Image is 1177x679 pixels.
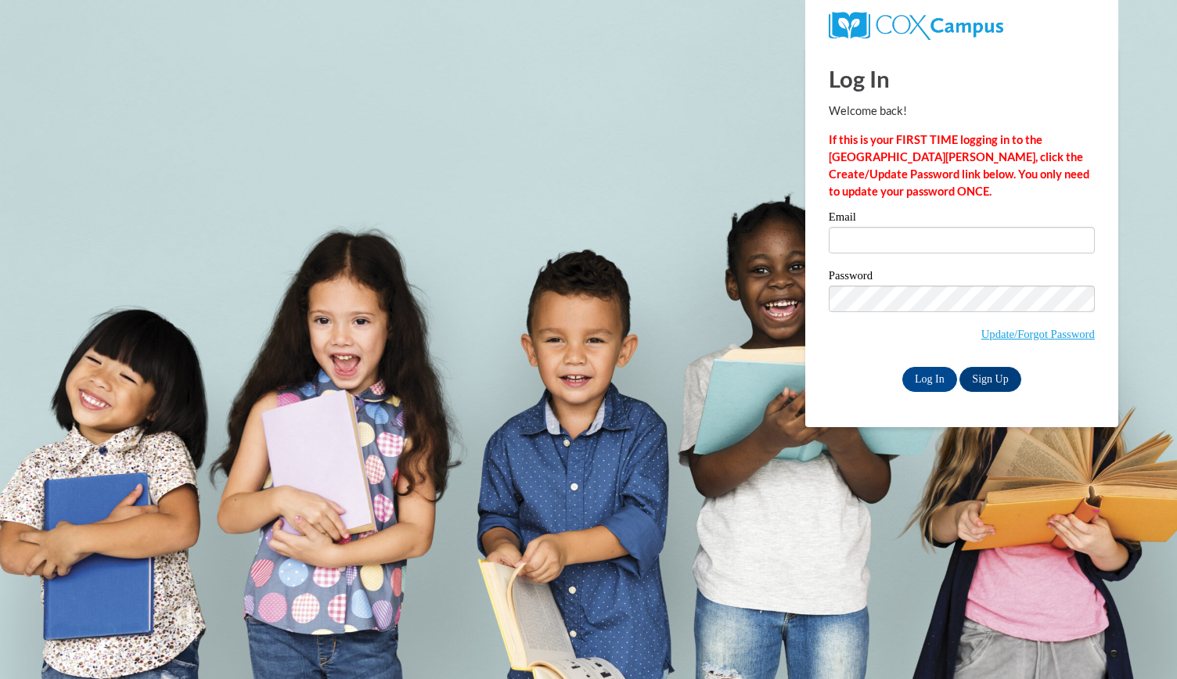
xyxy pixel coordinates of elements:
[981,328,1095,340] a: Update/Forgot Password
[829,133,1089,198] strong: If this is your FIRST TIME logging in to the [GEOGRAPHIC_DATA][PERSON_NAME], click the Create/Upd...
[829,12,1003,40] img: COX Campus
[829,63,1095,95] h1: Log In
[902,367,957,392] input: Log In
[829,270,1095,286] label: Password
[829,211,1095,227] label: Email
[829,102,1095,120] p: Welcome back!
[829,18,1003,31] a: COX Campus
[959,367,1020,392] a: Sign Up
